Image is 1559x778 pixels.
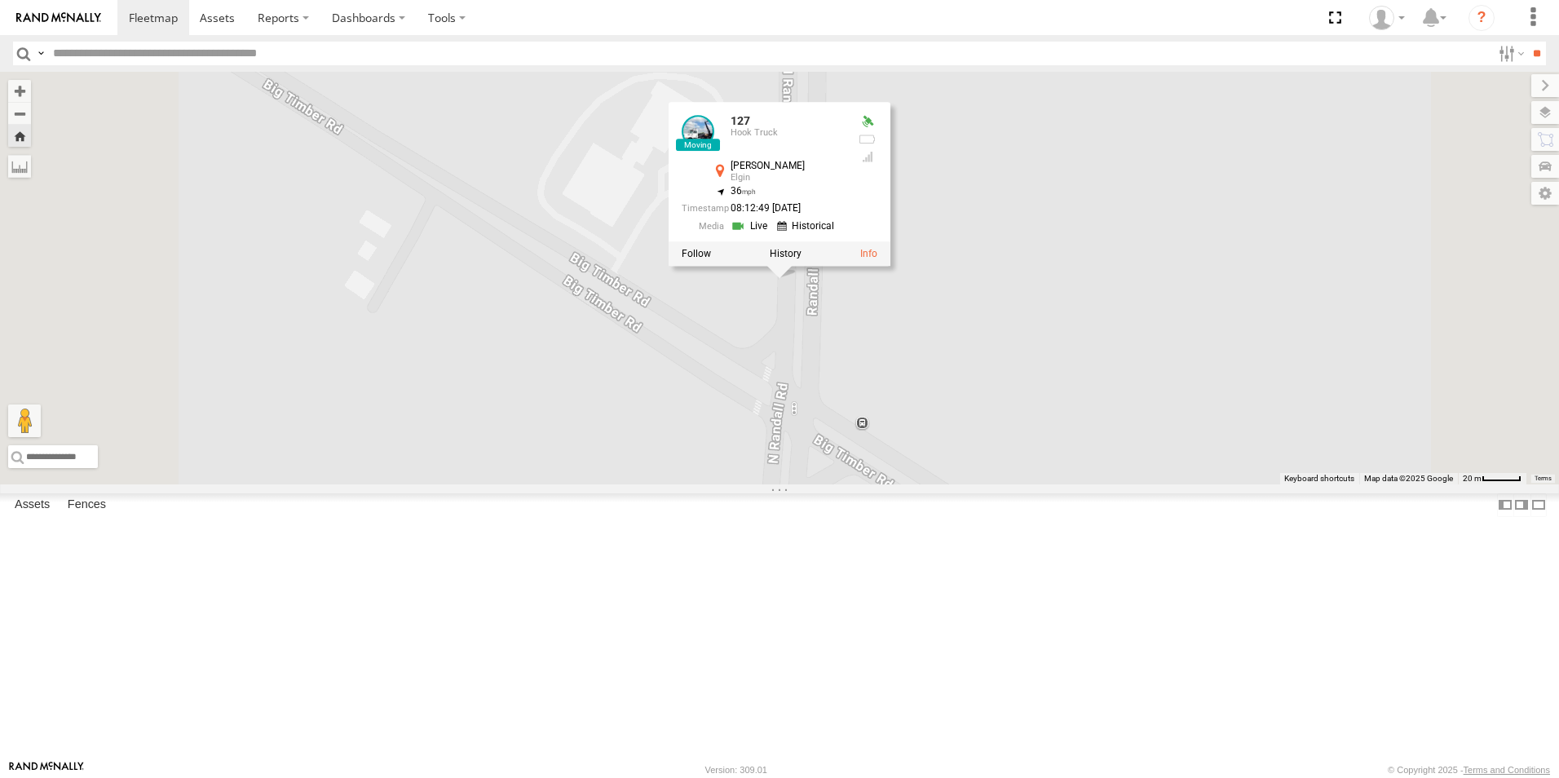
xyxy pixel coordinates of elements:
[1535,475,1552,482] a: Terms (opens in new tab)
[1492,42,1527,65] label: Search Filter Options
[731,128,845,138] div: Hook Truck
[705,765,767,775] div: Version: 309.01
[1497,493,1513,517] label: Dock Summary Table to the Left
[1284,473,1354,484] button: Keyboard shortcuts
[682,248,711,259] label: Realtime tracking of Asset
[8,404,41,437] button: Drag Pegman onto the map to open Street View
[8,102,31,125] button: Zoom out
[682,116,714,148] a: View Asset Details
[1513,493,1530,517] label: Dock Summary Table to the Right
[858,133,877,146] div: No battery health information received from this device.
[8,80,31,102] button: Zoom in
[731,219,772,234] a: View Live Media Streams
[8,125,31,147] button: Zoom Home
[858,151,877,164] div: Last Event GSM Signal Strength
[1463,474,1482,483] span: 20 m
[858,116,877,129] div: Valid GPS Fix
[731,161,845,172] div: [PERSON_NAME]
[731,186,757,197] span: 36
[731,115,750,128] a: 127
[60,493,114,516] label: Fences
[9,762,84,778] a: Visit our Website
[682,204,845,214] div: Date/time of location update
[1364,474,1453,483] span: Map data ©2025 Google
[1388,765,1550,775] div: © Copyright 2025 -
[1468,5,1495,31] i: ?
[34,42,47,65] label: Search Query
[1530,493,1547,517] label: Hide Summary Table
[8,155,31,178] label: Measure
[1464,765,1550,775] a: Terms and Conditions
[16,12,101,24] img: rand-logo.svg
[7,493,58,516] label: Assets
[1458,473,1526,484] button: Map Scale: 20 m per 45 pixels
[770,248,802,259] label: View Asset History
[860,248,877,259] a: View Asset Details
[777,219,839,234] a: View Historical Media Streams
[731,174,845,183] div: Elgin
[1531,182,1559,205] label: Map Settings
[1363,6,1411,30] div: Ed Pruneda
